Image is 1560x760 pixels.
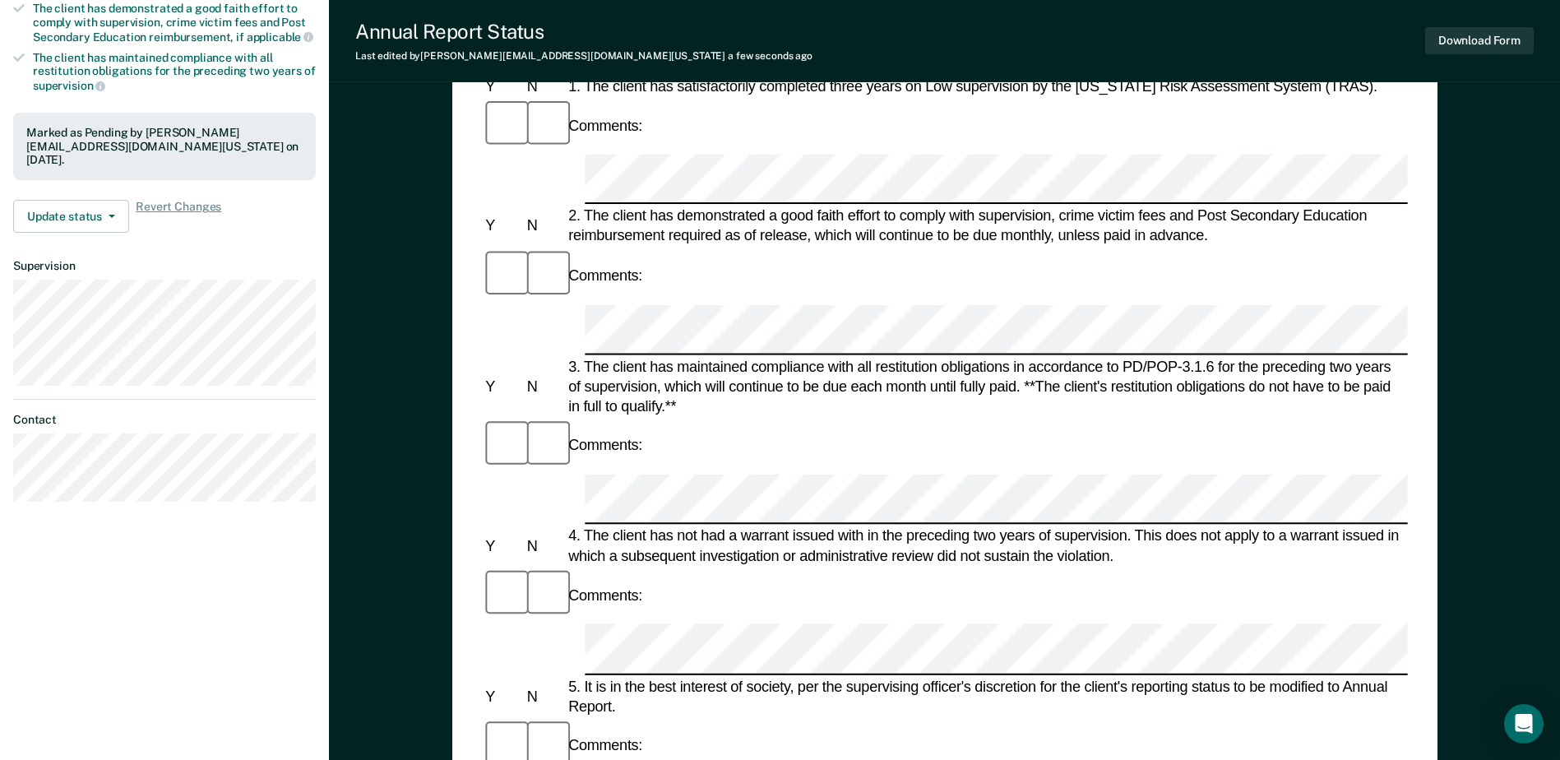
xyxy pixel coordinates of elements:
[355,50,812,62] div: Last edited by [PERSON_NAME][EMAIL_ADDRESS][DOMAIN_NAME][US_STATE]
[565,735,646,755] div: Comments:
[523,536,564,556] div: N
[13,259,316,273] dt: Supervision
[33,51,316,93] div: The client has maintained compliance with all restitution obligations for the preceding two years of
[482,536,523,556] div: Y
[13,200,129,233] button: Update status
[565,676,1408,716] div: 5. It is in the best interest of society, per the supervising officer's discretion for the client...
[523,76,564,96] div: N
[565,76,1408,96] div: 1. The client has satisfactorily completed three years on Low supervision by the [US_STATE] Risk ...
[565,526,1408,566] div: 4. The client has not had a warrant issued with in the preceding two years of supervision. This d...
[482,377,523,396] div: Y
[247,30,313,44] span: applicable
[355,20,812,44] div: Annual Report Status
[565,356,1408,416] div: 3. The client has maintained compliance with all restitution obligations in accordance to PD/POP-...
[33,79,105,92] span: supervision
[482,686,523,706] div: Y
[482,76,523,96] div: Y
[1425,27,1534,54] button: Download Form
[728,50,812,62] span: a few seconds ago
[523,686,564,706] div: N
[565,586,646,605] div: Comments:
[136,200,221,233] span: Revert Changes
[482,216,523,236] div: Y
[523,216,564,236] div: N
[565,435,646,455] div: Comments:
[1504,704,1544,744] div: Open Intercom Messenger
[33,2,316,44] div: The client has demonstrated a good faith effort to comply with supervision, crime victim fees and...
[26,126,303,167] div: Marked as Pending by [PERSON_NAME][EMAIL_ADDRESS][DOMAIN_NAME][US_STATE] on [DATE].
[565,206,1408,246] div: 2. The client has demonstrated a good faith effort to comply with supervision, crime victim fees ...
[523,377,564,396] div: N
[565,266,646,285] div: Comments:
[565,116,646,136] div: Comments:
[13,413,316,427] dt: Contact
